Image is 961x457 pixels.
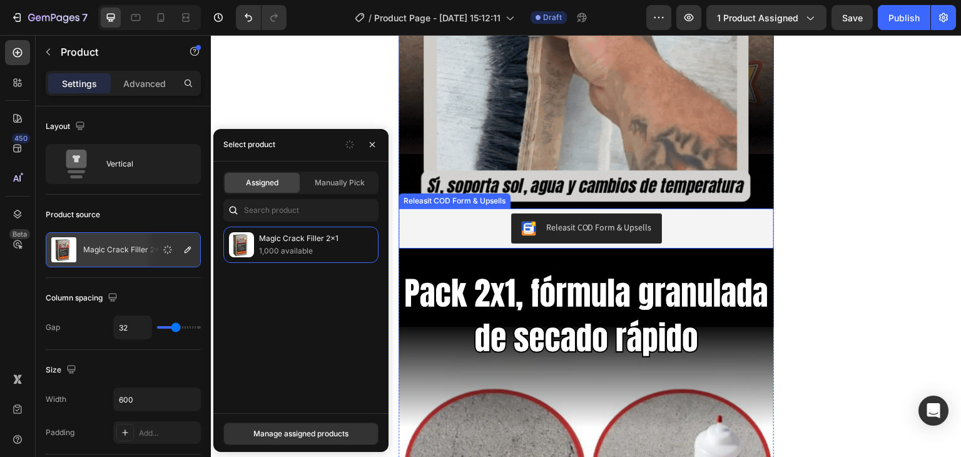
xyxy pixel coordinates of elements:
[236,5,287,30] div: Undo/Redo
[223,139,275,150] div: Select product
[46,362,79,379] div: Size
[51,237,76,262] img: product feature img
[123,77,166,90] p: Advanced
[46,118,88,135] div: Layout
[229,232,254,257] img: collections
[46,394,66,405] div: Width
[253,428,348,439] div: Manage assigned products
[106,150,183,178] div: Vertical
[5,5,93,30] button: 7
[300,178,451,208] button: Releasit COD Form & Upsells
[46,322,60,333] div: Gap
[223,423,379,445] button: Manage assigned products
[82,10,88,25] p: 7
[46,209,100,220] div: Product source
[223,199,379,222] input: Search in Settings & Advanced
[259,245,373,257] p: 1,000 available
[543,12,562,23] span: Draft
[310,186,325,201] img: CKKYs5695_ICEAE=.webp
[83,245,163,254] p: Magic Crack Filler 2x1
[259,232,373,245] p: Magic Crack Filler 2x1
[315,177,365,188] span: Manually Pick
[374,11,501,24] span: Product Page - [DATE] 15:12:11
[190,160,297,172] div: Releasit COD Form & Upsells
[335,186,441,199] div: Releasit COD Form & Upsells
[842,13,863,23] span: Save
[61,44,167,59] p: Product
[139,428,198,439] div: Add...
[369,11,372,24] span: /
[918,396,948,426] div: Open Intercom Messenger
[46,290,120,307] div: Column spacing
[114,316,151,339] input: Auto
[46,427,74,438] div: Padding
[12,133,30,143] div: 450
[114,388,200,411] input: Auto
[706,5,826,30] button: 1 product assigned
[246,177,278,188] span: Assigned
[831,5,873,30] button: Save
[878,5,930,30] button: Publish
[62,77,97,90] p: Settings
[888,11,920,24] div: Publish
[717,11,798,24] span: 1 product assigned
[211,35,961,457] iframe: Design area
[9,229,30,239] div: Beta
